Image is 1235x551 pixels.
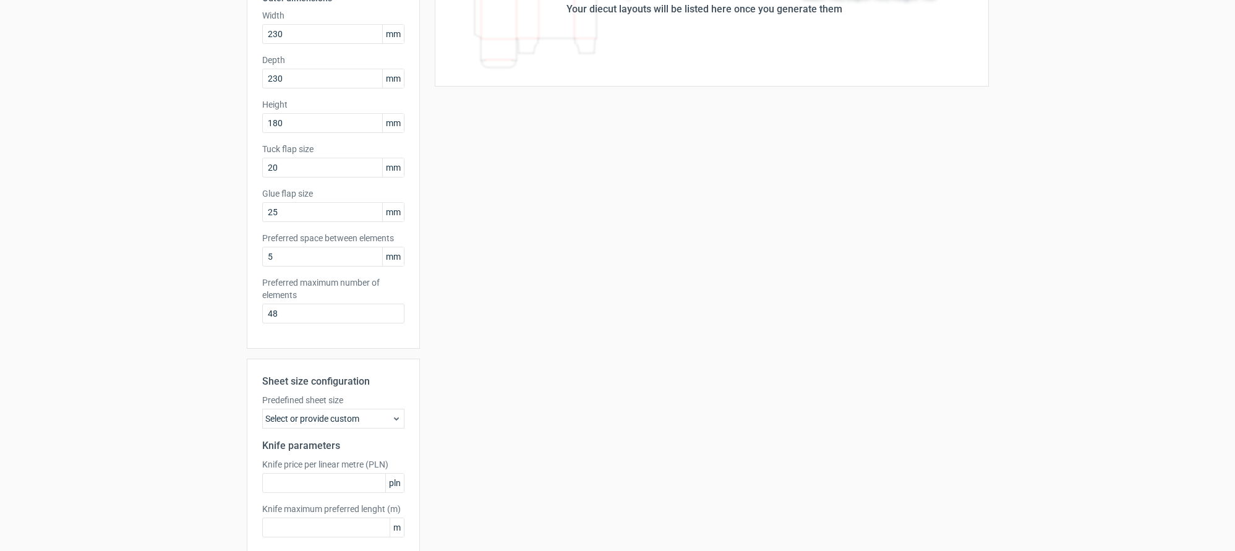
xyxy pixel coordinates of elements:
[262,374,404,389] h2: Sheet size configuration
[382,203,404,221] span: mm
[262,394,404,406] label: Predefined sheet size
[382,69,404,88] span: mm
[262,409,404,429] div: Select or provide custom
[262,503,404,515] label: Knife maximum preferred lenght (m)
[566,2,842,17] div: Your diecut layouts will be listed here once you generate them
[382,247,404,266] span: mm
[262,458,404,471] label: Knife price per linear metre (PLN)
[262,187,404,200] label: Glue flap size
[385,474,404,492] span: pln
[262,143,404,155] label: Tuck flap size
[262,9,404,22] label: Width
[262,232,404,244] label: Preferred space between elements
[382,25,404,43] span: mm
[262,98,404,111] label: Height
[390,518,404,537] span: m
[382,158,404,177] span: mm
[262,54,404,66] label: Depth
[262,438,404,453] h2: Knife parameters
[262,276,404,301] label: Preferred maximum number of elements
[382,114,404,132] span: mm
